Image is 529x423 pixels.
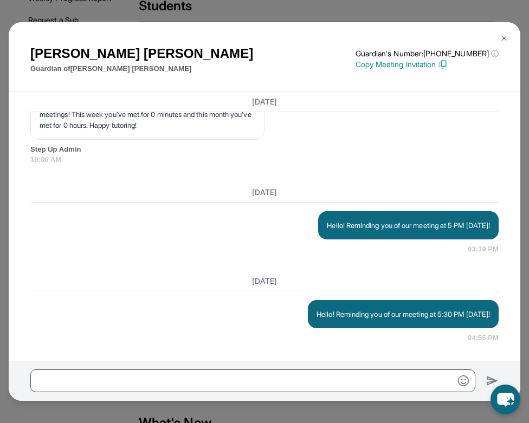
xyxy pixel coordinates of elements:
[356,59,499,70] p: Copy Meeting Invitation
[30,144,499,155] span: Step Up Admin
[486,374,499,387] img: Send icon
[30,187,499,198] h3: [DATE]
[30,96,499,107] h3: [DATE]
[491,48,499,59] span: ⓘ
[317,309,490,320] p: Hello! Reminding you of our meeting at 5:30 PM [DATE]!
[491,385,520,414] button: chat-button
[356,48,499,59] p: Guardian's Number: [PHONE_NUMBER]
[30,63,253,74] p: Guardian of [PERSON_NAME] [PERSON_NAME]
[30,276,499,287] h3: [DATE]
[30,44,253,63] h1: [PERSON_NAME] [PERSON_NAME]
[468,333,499,343] span: 04:55 PM
[327,220,490,231] p: Hello! Reminding you of our meeting at 5 PM [DATE]!
[500,34,508,43] img: Close Icon
[458,375,469,386] img: Emoji
[468,244,499,255] span: 03:19 PM
[30,154,499,165] span: 10:06 AM
[438,60,448,69] img: Copy Icon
